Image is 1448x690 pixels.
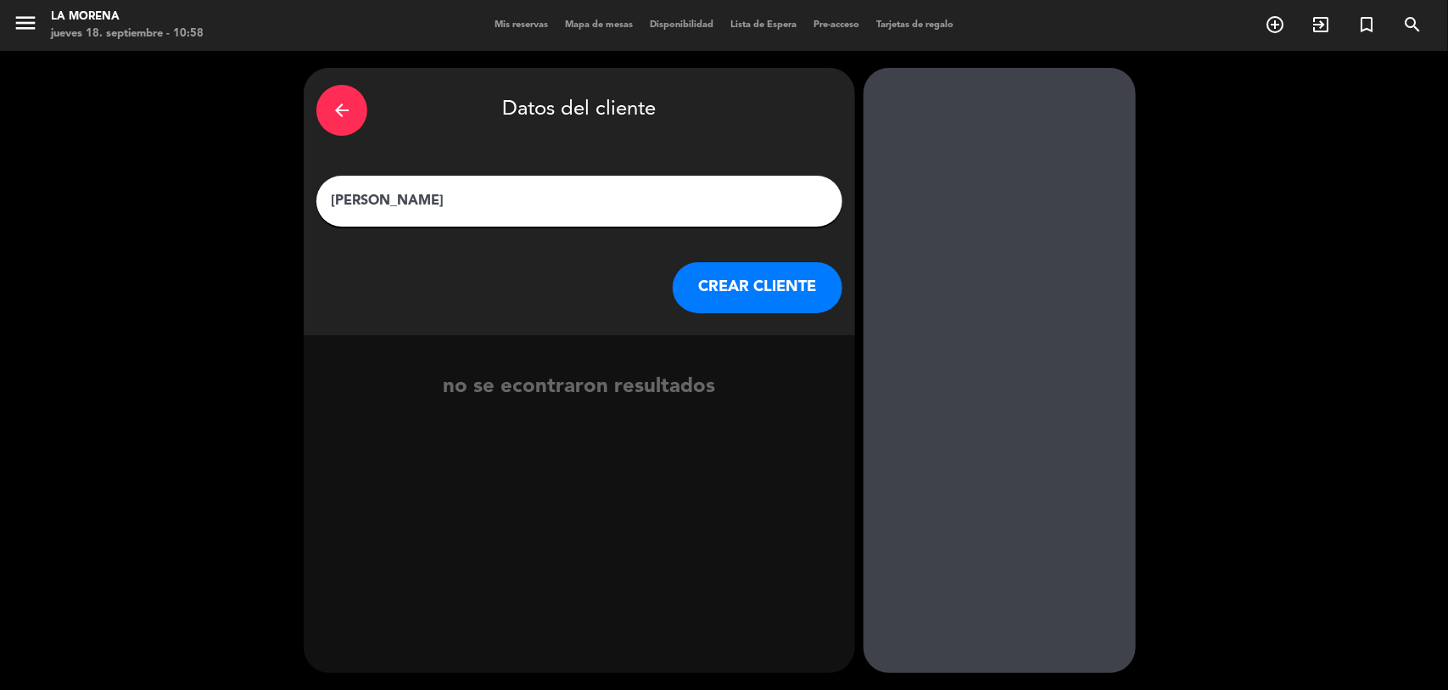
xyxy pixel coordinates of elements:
span: Mapa de mesas [556,20,641,30]
button: CREAR CLIENTE [673,262,842,313]
div: La Morena [51,8,204,25]
span: Pre-acceso [805,20,868,30]
button: menu [13,10,38,42]
i: menu [13,10,38,36]
div: no se econtraron resultados [304,371,855,404]
div: Datos del cliente [316,81,842,140]
span: Lista de Espera [722,20,805,30]
i: exit_to_app [1311,14,1331,35]
i: add_circle_outline [1265,14,1285,35]
div: jueves 18. septiembre - 10:58 [51,25,204,42]
span: Mis reservas [486,20,556,30]
input: Escriba nombre, correo electrónico o número de teléfono... [329,189,830,213]
i: arrow_back [332,100,352,121]
span: Disponibilidad [641,20,722,30]
span: Tarjetas de regalo [868,20,962,30]
i: turned_in_not [1356,14,1377,35]
i: search [1402,14,1423,35]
